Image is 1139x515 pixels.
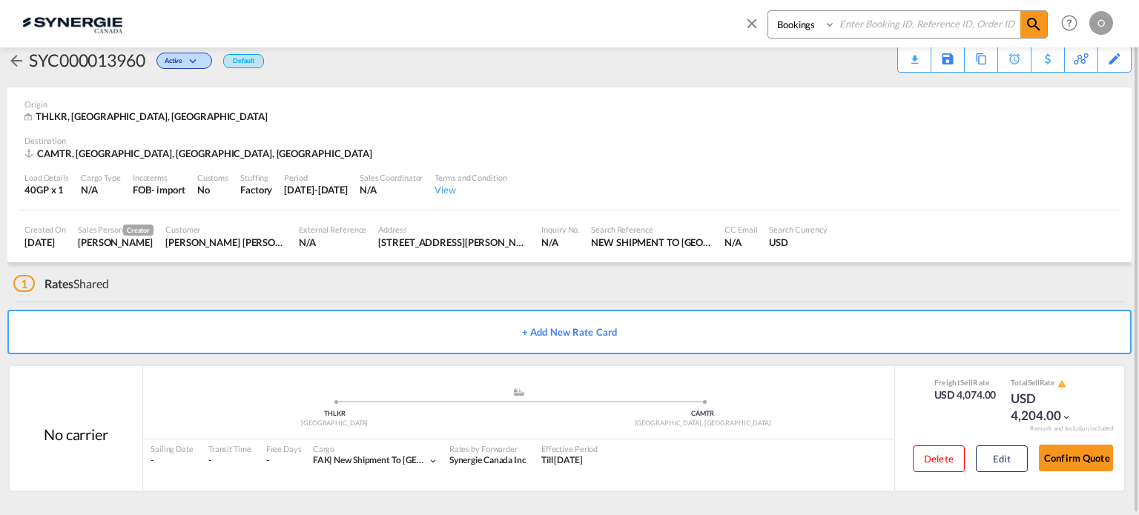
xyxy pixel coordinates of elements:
[208,454,251,467] div: -
[29,48,145,72] div: SYC000013960
[145,48,216,72] div: Change Status Here
[591,236,713,249] div: NEW SHIPMENT TO CANADA // S.ASIATIC AGRO // C.METRO // AUGUST 2025 // 15559963
[360,183,423,196] div: N/A
[435,172,506,183] div: Terms and Condition
[44,424,108,445] div: No carrier
[240,183,272,196] div: Factory Stuffing
[541,454,583,467] div: Till 14 Aug 2025
[7,310,1132,354] button: + Add New Rate Card
[449,454,526,467] div: Synergie Canada Inc
[541,454,583,465] span: Till [DATE]
[1011,390,1085,425] div: USD 4,204.00
[44,276,74,290] span: Rates
[724,224,757,235] div: CC Email
[1039,445,1113,471] button: Confirm Quote
[329,454,332,465] span: |
[151,419,519,428] div: [GEOGRAPHIC_DATA]
[934,377,997,388] div: Freight Rate
[1056,378,1066,389] button: icon-alert
[724,236,757,249] div: N/A
[769,236,828,249] div: USD
[266,443,302,454] div: Free Days
[744,10,767,46] span: icon-close
[435,183,506,196] div: View
[1020,11,1047,38] span: icon-magnify
[510,388,528,396] md-icon: assets/icons/custom/ship-fill.svg
[769,224,828,235] div: Search Currency
[1011,377,1085,389] div: Total Rate
[1057,10,1082,36] span: Help
[151,409,519,419] div: THLKR
[165,56,186,70] span: Active
[151,454,194,467] div: -
[519,409,888,419] div: CAMTR
[299,224,366,235] div: External Reference
[151,443,194,454] div: Sailing Date
[7,52,25,70] md-icon: icon-arrow-left
[133,183,151,196] div: FOB
[1057,379,1066,388] md-icon: icon-alert
[81,172,121,183] div: Cargo Type
[284,172,348,183] div: Period
[449,454,526,465] span: Synergie Canada Inc
[976,445,1028,472] button: Edit
[24,135,1115,146] div: Destination
[165,236,287,249] div: VIVIANA BERNAL ROSSI
[240,172,272,183] div: Stuffing
[1025,16,1043,33] md-icon: icon-magnify
[24,147,376,160] div: CAMTR, Montreal, QC, Americas
[960,378,973,387] span: Sell
[1028,378,1040,387] span: Sell
[284,183,348,196] div: 14 Aug 2025
[156,53,212,69] div: Change Status Here
[123,225,153,236] span: Creator
[186,58,204,66] md-icon: icon-chevron-down
[78,236,153,249] div: Karen Mercier
[905,47,923,60] div: Quote PDF is not available at this time
[313,443,438,454] div: Cargo
[7,48,29,72] div: icon-arrow-left
[197,183,228,196] div: No
[13,275,35,292] span: 1
[360,172,423,183] div: Sales Coordinator
[299,236,366,249] div: N/A
[81,183,121,196] div: N/A
[1019,425,1124,433] div: Remark and Inclusion included
[36,110,268,122] span: THLKR, [GEOGRAPHIC_DATA], [GEOGRAPHIC_DATA]
[519,419,888,428] div: [GEOGRAPHIC_DATA], [GEOGRAPHIC_DATA]
[208,443,251,454] div: Transit Time
[223,54,264,68] div: Default
[133,172,185,183] div: Incoterms
[1089,11,1113,35] div: O
[378,236,529,249] div: 1600 Montée Masson Laval QC H7E 4P2 Canada
[836,11,1020,37] input: Enter Booking ID, Reference ID, Order ID
[313,454,428,467] div: new shipment to [GEOGRAPHIC_DATA] // s.asiatic agro // c.metro // [DATE] // 15559963
[313,454,334,465] span: FAK
[197,172,228,183] div: Customs
[24,172,69,183] div: Load Details
[1061,412,1072,422] md-icon: icon-chevron-down
[541,224,579,235] div: Inquiry No.
[22,7,122,40] img: 1f56c880d42311ef80fc7dca854c8e59.png
[165,224,287,235] div: Customer
[541,236,579,249] div: N/A
[24,110,271,124] div: THLKR, Lat Krabang, Asia Pacific
[541,443,598,454] div: Effective Period
[378,224,529,235] div: Address
[905,49,923,60] md-icon: icon-download
[24,99,1115,110] div: Origin
[24,236,66,249] div: 11 Aug 2025
[931,47,964,72] div: Save As Template
[428,456,438,466] md-icon: icon-chevron-down
[151,183,185,196] div: - import
[1057,10,1089,37] div: Help
[591,224,713,235] div: Search Reference
[913,445,965,472] button: Delete
[78,224,153,236] div: Sales Person
[449,443,526,454] div: Rates by Forwarder
[266,454,269,467] div: -
[744,15,760,31] md-icon: icon-close
[13,276,109,292] div: Shared
[24,224,66,235] div: Created On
